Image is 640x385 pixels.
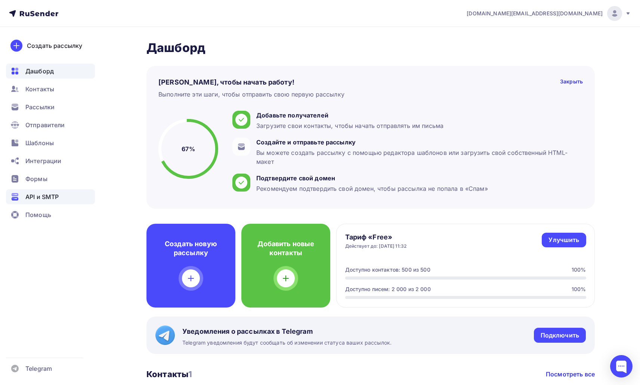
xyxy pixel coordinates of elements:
[467,10,603,17] span: [DOMAIN_NAME][EMAIL_ADDRESS][DOMAIN_NAME]
[27,41,82,50] div: Создать рассылку
[25,120,65,129] span: Отправители
[25,103,55,111] span: Рассылки
[188,369,192,379] span: 1
[253,239,318,257] h4: Добавить новые контакты
[6,117,95,132] a: Отправители
[345,266,430,274] div: Доступно контактов: 500 из 500
[256,121,443,130] div: Загрузите свои контакты, чтобы начать отправлять им письма
[467,6,631,21] a: [DOMAIN_NAME][EMAIL_ADDRESS][DOMAIN_NAME]
[256,138,579,147] div: Создайте и отправьте рассылку
[182,144,195,153] h5: 67%
[25,67,54,76] span: Дашборд
[25,85,54,94] span: Контакты
[541,331,579,340] div: Подключить
[158,239,223,257] h4: Создать новую рассылку
[182,327,392,336] span: Уведомления о рассылках в Telegram
[6,100,95,114] a: Рассылки
[345,243,407,249] div: Действует до: [DATE] 11:32
[25,138,54,147] span: Шаблоны
[6,135,95,150] a: Шаблоны
[548,236,579,244] div: Улучшить
[256,111,443,120] div: Добавьте получателей
[146,40,595,55] h2: Дашборд
[6,64,95,79] a: Дашборд
[256,184,488,193] div: Рекомендуем подтвердить свой домен, чтобы рассылка не попала в «Спам»
[256,148,579,166] div: Вы можете создать рассылку с помощью редактора шаблонов или загрузить свой собственный HTML-макет
[146,369,192,379] h3: Контакты
[158,90,344,99] div: Выполните эти шаги, чтобы отправить свою первую рассылку
[158,78,294,87] h4: [PERSON_NAME], чтобы начать работу!
[25,192,59,201] span: API и SMTP
[182,339,392,346] span: Telegram уведомления будут сообщать об изменении статуса ваших рассылок.
[546,370,595,379] a: Посмотреть все
[25,174,47,183] span: Формы
[25,210,51,219] span: Помощь
[572,266,586,274] div: 100%
[345,285,431,293] div: Доступно писем: 2 000 из 2 000
[6,171,95,186] a: Формы
[345,233,407,242] h4: Тариф «Free»
[560,78,583,87] div: Закрыть
[25,364,52,373] span: Telegram
[572,285,586,293] div: 100%
[256,174,488,183] div: Подтвердите свой домен
[6,82,95,97] a: Контакты
[25,156,61,165] span: Интеграции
